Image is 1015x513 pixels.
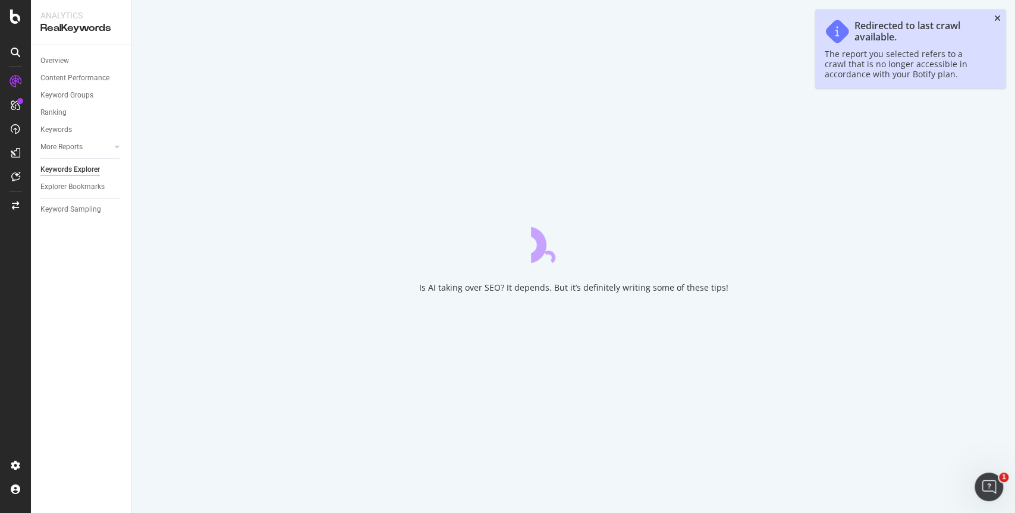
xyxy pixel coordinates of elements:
[40,89,93,102] div: Keyword Groups
[531,220,617,263] div: animation
[40,106,123,119] a: Ranking
[975,473,1003,501] iframe: Intercom live chat
[854,20,984,43] div: Redirected to last crawl available.
[40,141,111,153] a: More Reports
[40,181,105,193] div: Explorer Bookmarks
[40,10,122,21] div: Analytics
[40,203,101,216] div: Keyword Sampling
[40,163,123,176] a: Keywords Explorer
[40,21,122,35] div: RealKeywords
[994,14,1001,23] div: close toast
[40,106,67,119] div: Ranking
[40,181,123,193] a: Explorer Bookmarks
[40,124,123,136] a: Keywords
[825,49,984,79] div: The report you selected refers to a crawl that is no longer accessible in accordance with your Bo...
[40,55,123,67] a: Overview
[419,282,728,294] div: Is AI taking over SEO? It depends. But it’s definitely writing some of these tips!
[40,203,123,216] a: Keyword Sampling
[40,124,72,136] div: Keywords
[40,72,123,84] a: Content Performance
[40,163,100,176] div: Keywords Explorer
[40,72,109,84] div: Content Performance
[40,55,69,67] div: Overview
[999,473,1008,482] span: 1
[40,141,83,153] div: More Reports
[40,89,123,102] a: Keyword Groups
